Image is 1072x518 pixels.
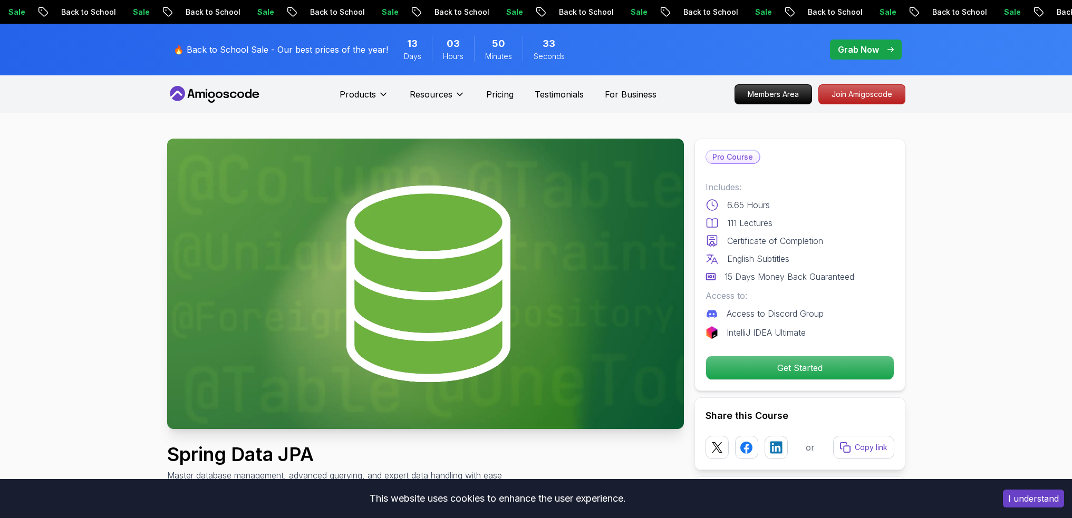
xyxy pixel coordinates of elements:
[407,36,418,51] span: 13 Days
[864,7,897,17] p: Sale
[706,181,894,193] p: Includes:
[534,51,565,62] span: Seconds
[727,307,824,320] p: Access to Discord Group
[117,7,151,17] p: Sale
[735,85,812,104] p: Members Area
[1003,490,1064,507] button: Accept cookies
[727,199,770,211] p: 6.65 Hours
[727,252,789,265] p: English Subtitles
[167,469,502,482] p: Master database management, advanced querying, and expert data handling with ease
[366,7,400,17] p: Sale
[706,326,718,339] img: jetbrains logo
[727,217,772,229] p: 111 Lectures
[916,7,988,17] p: Back to School
[668,7,739,17] p: Back to School
[727,234,823,247] p: Certificate of Completion
[543,36,555,51] span: 33 Seconds
[492,36,505,51] span: 50 Minutes
[167,444,502,465] h1: Spring Data JPA
[739,7,773,17] p: Sale
[404,51,421,62] span: Days
[615,7,649,17] p: Sale
[833,436,894,459] button: Copy link
[340,88,389,109] button: Products
[706,289,894,302] p: Access to:
[340,88,376,101] p: Products
[45,7,117,17] p: Back to School
[294,7,366,17] p: Back to School
[170,7,242,17] p: Back to School
[173,43,388,56] p: 🔥 Back to School Sale - Our best prices of the year!
[485,51,512,62] span: Minutes
[706,151,759,163] p: Pro Course
[8,487,987,510] div: This website uses cookies to enhance the user experience.
[486,88,514,101] a: Pricing
[735,84,812,104] a: Members Area
[543,7,615,17] p: Back to School
[706,356,894,380] button: Get Started
[443,51,463,62] span: Hours
[419,7,490,17] p: Back to School
[806,441,815,454] p: or
[535,88,584,101] a: Testimonials
[727,326,806,339] p: IntelliJ IDEA Ultimate
[855,442,887,453] p: Copy link
[242,7,275,17] p: Sale
[490,7,524,17] p: Sale
[706,356,894,379] p: Get Started
[818,84,905,104] a: Join Amigoscode
[167,139,684,429] img: spring-data-jpa_thumbnail
[819,85,905,104] p: Join Amigoscode
[447,36,460,51] span: 3 Hours
[706,408,894,423] h2: Share this Course
[410,88,465,109] button: Resources
[838,43,879,56] p: Grab Now
[410,88,452,101] p: Resources
[605,88,656,101] a: For Business
[725,270,854,283] p: 15 Days Money Back Guaranteed
[988,7,1022,17] p: Sale
[792,7,864,17] p: Back to School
